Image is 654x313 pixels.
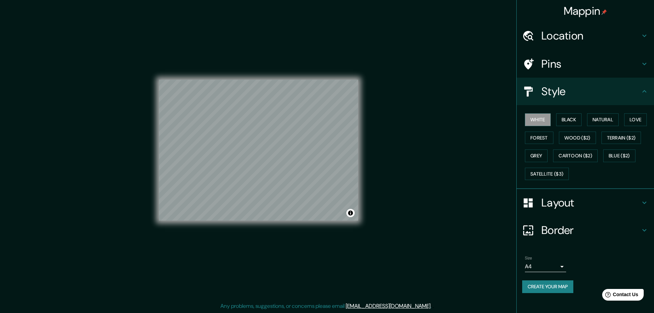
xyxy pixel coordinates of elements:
[159,80,358,221] canvas: Map
[541,29,640,43] h4: Location
[522,280,573,293] button: Create your map
[624,113,647,126] button: Love
[517,78,654,105] div: Style
[559,132,596,144] button: Wood ($2)
[525,168,569,180] button: Satellite ($3)
[603,149,635,162] button: Blue ($2)
[541,85,640,98] h4: Style
[541,223,640,237] h4: Border
[346,209,355,217] button: Toggle attribution
[517,189,654,216] div: Layout
[587,113,619,126] button: Natural
[517,22,654,49] div: Location
[517,50,654,78] div: Pins
[541,196,640,210] h4: Layout
[601,9,607,15] img: pin-icon.png
[525,255,532,261] label: Size
[541,57,640,71] h4: Pins
[564,4,607,18] h4: Mappin
[432,302,433,310] div: .
[556,113,582,126] button: Black
[525,149,548,162] button: Grey
[525,113,551,126] button: White
[525,132,553,144] button: Forest
[433,302,434,310] div: .
[346,302,431,310] a: [EMAIL_ADDRESS][DOMAIN_NAME]
[220,302,432,310] p: Any problems, suggestions, or concerns please email .
[601,132,641,144] button: Terrain ($2)
[553,149,598,162] button: Cartoon ($2)
[517,216,654,244] div: Border
[593,286,646,305] iframe: Help widget launcher
[525,261,566,272] div: A4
